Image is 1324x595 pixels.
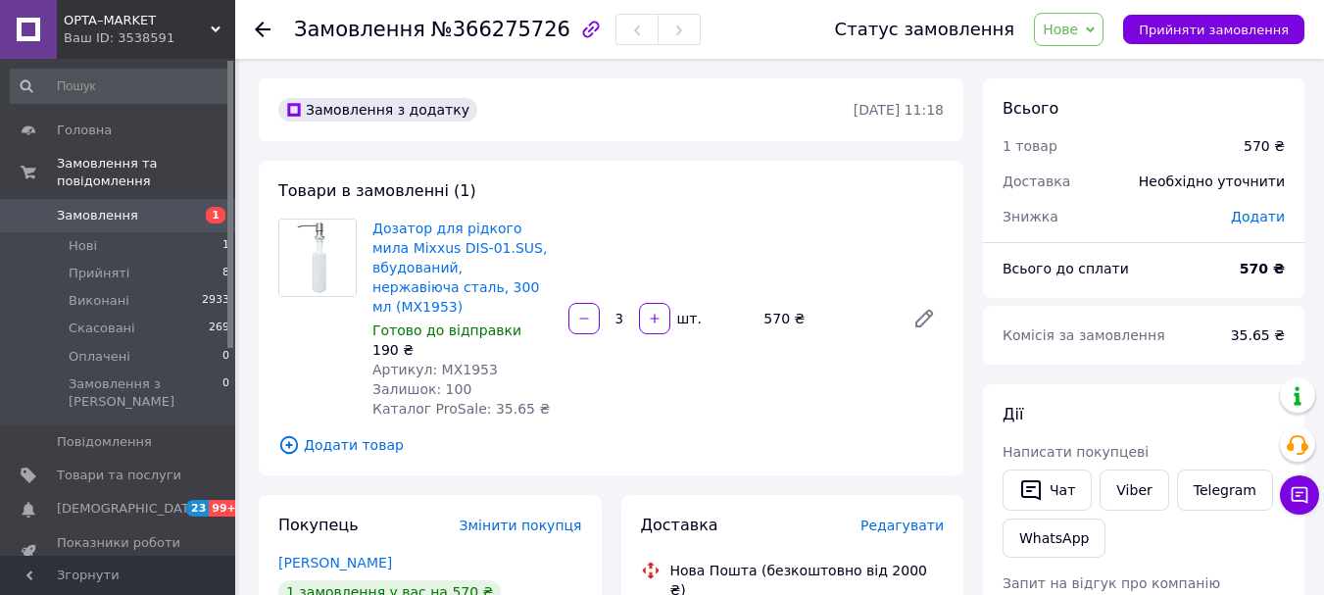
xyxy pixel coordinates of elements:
span: 1 товар [1003,138,1057,154]
span: 35.65 ₴ [1231,327,1285,343]
span: Замовлення з [PERSON_NAME] [69,375,222,411]
a: WhatsApp [1003,519,1105,558]
div: Повернутися назад [255,20,270,39]
span: Залишок: 100 [372,381,471,397]
span: 0 [222,348,229,366]
button: Чат [1003,470,1092,511]
span: Доставка [641,516,718,534]
span: Всього [1003,99,1058,118]
span: 269 [209,320,229,337]
span: Дії [1003,405,1023,423]
span: 8 [222,265,229,282]
time: [DATE] 11:18 [854,102,944,118]
div: Замовлення з додатку [278,98,477,122]
div: 570 ₴ [756,305,897,332]
span: Артикул: MX1953 [372,362,498,377]
span: Товари та послуги [57,467,181,484]
button: Чат з покупцем [1280,475,1319,515]
span: Замовлення [57,207,138,224]
span: Написати покупцеві [1003,444,1149,460]
span: Додати товар [278,434,944,456]
span: Нове [1043,22,1078,37]
span: Повідомлення [57,433,152,451]
div: 570 ₴ [1244,136,1285,156]
span: Показники роботи компанії [57,534,181,570]
span: 1 [206,207,225,223]
span: Знижка [1003,209,1058,224]
span: Всього до сплати [1003,261,1129,276]
a: Дозатор для рідкого мила Mixxus DIS-01.SUS, вбудований, нержавіюча сталь, 300 мл (MX1953) [372,221,547,315]
span: Оплачені [69,348,130,366]
span: Замовлення [294,18,425,41]
span: Товари в замовленні (1) [278,181,476,200]
span: Доставка [1003,174,1070,189]
span: OPTA–MARKET [64,12,211,29]
span: 99+ [209,500,241,517]
span: Комісія за замовлення [1003,327,1165,343]
div: Необхідно уточнити [1127,160,1297,203]
span: 0 [222,375,229,411]
a: Telegram [1177,470,1273,511]
span: 23 [186,500,209,517]
div: 190 ₴ [372,340,553,360]
span: Замовлення та повідомлення [57,155,235,190]
a: Редагувати [905,299,944,338]
span: Редагувати [860,518,944,533]
span: Прийняті [69,265,129,282]
span: Додати [1231,209,1285,224]
span: 1 [222,237,229,255]
input: Пошук [10,69,231,104]
span: Головна [57,122,112,139]
span: Покупець [278,516,359,534]
div: Ваш ID: 3538591 [64,29,235,47]
span: Скасовані [69,320,135,337]
span: Прийняти замовлення [1139,23,1289,37]
div: шт. [672,309,704,328]
span: Нові [69,237,97,255]
span: №366275726 [431,18,570,41]
div: Статус замовлення [835,20,1015,39]
span: 2933 [202,292,229,310]
a: Viber [1100,470,1168,511]
span: [DEMOGRAPHIC_DATA] [57,500,202,518]
span: Запит на відгук про компанію [1003,575,1220,591]
span: Готово до відправки [372,322,521,338]
span: Виконані [69,292,129,310]
button: Прийняти замовлення [1123,15,1304,44]
img: Дозатор для рідкого мила Mixxus DIS-01.SUS, вбудований, нержавіюча сталь, 300 мл (MX1953) [279,220,356,296]
span: Змінити покупця [460,518,582,533]
span: Каталог ProSale: 35.65 ₴ [372,401,550,417]
b: 570 ₴ [1240,261,1285,276]
a: [PERSON_NAME] [278,555,392,570]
